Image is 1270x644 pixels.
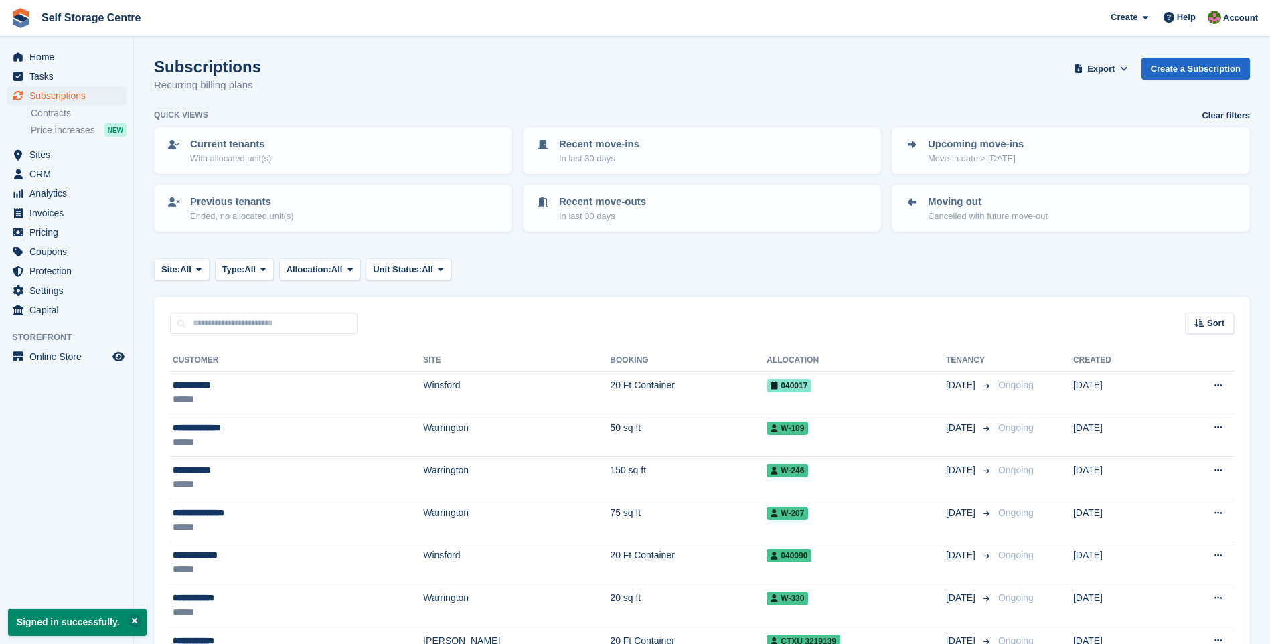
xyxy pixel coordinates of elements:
[29,86,110,105] span: Subscriptions
[928,210,1048,223] p: Cancelled with future move-out
[610,584,767,627] td: 20 sq ft
[29,48,110,66] span: Home
[31,124,95,137] span: Price increases
[7,165,127,183] a: menu
[7,48,127,66] a: menu
[154,258,210,280] button: Site: All
[7,223,127,242] a: menu
[7,242,127,261] a: menu
[423,584,610,627] td: Warrington
[1073,584,1166,627] td: [DATE]
[7,204,127,222] a: menu
[154,58,261,76] h1: Subscriptions
[29,67,110,86] span: Tasks
[154,109,208,121] h6: Quick views
[373,263,422,276] span: Unit Status:
[31,107,127,120] a: Contracts
[946,591,978,605] span: [DATE]
[610,372,767,414] td: 20 Ft Container
[7,184,127,203] a: menu
[12,331,133,344] span: Storefront
[946,350,993,372] th: Tenancy
[7,67,127,86] a: menu
[31,123,127,137] a: Price increases NEW
[1073,350,1166,372] th: Created
[7,301,127,319] a: menu
[29,204,110,222] span: Invoices
[155,129,511,173] a: Current tenants With allocated unit(s)
[180,263,191,276] span: All
[1207,317,1224,330] span: Sort
[1073,457,1166,499] td: [DATE]
[928,194,1048,210] p: Moving out
[423,499,610,542] td: Warrington
[7,347,127,366] a: menu
[893,129,1249,173] a: Upcoming move-ins Move-in date > [DATE]
[610,350,767,372] th: Booking
[946,506,978,520] span: [DATE]
[366,258,451,280] button: Unit Status: All
[161,263,180,276] span: Site:
[524,186,880,230] a: Recent move-outs In last 30 days
[767,422,808,435] span: W-109
[279,258,361,280] button: Allocation: All
[559,210,646,223] p: In last 30 days
[559,152,639,165] p: In last 30 days
[1202,109,1250,123] a: Clear filters
[110,349,127,365] a: Preview store
[998,465,1034,475] span: Ongoing
[170,350,423,372] th: Customer
[893,186,1249,230] a: Moving out Cancelled with future move-out
[36,7,146,29] a: Self Storage Centre
[928,137,1024,152] p: Upcoming move-ins
[190,194,294,210] p: Previous tenants
[767,592,808,605] span: W-330
[1073,499,1166,542] td: [DATE]
[11,8,31,28] img: stora-icon-8386f47178a22dfd0bd8f6a31ec36ba5ce8667c1dd55bd0f319d3a0aa187defe.svg
[222,263,245,276] span: Type:
[7,262,127,280] a: menu
[423,372,610,414] td: Winsford
[423,542,610,584] td: Winsford
[29,165,110,183] span: CRM
[610,542,767,584] td: 20 Ft Container
[287,263,331,276] span: Allocation:
[1177,11,1196,24] span: Help
[29,301,110,319] span: Capital
[946,463,978,477] span: [DATE]
[559,194,646,210] p: Recent move-outs
[154,78,261,93] p: Recurring billing plans
[29,281,110,300] span: Settings
[559,137,639,152] p: Recent move-ins
[610,499,767,542] td: 75 sq ft
[1141,58,1250,80] a: Create a Subscription
[1111,11,1137,24] span: Create
[215,258,274,280] button: Type: All
[29,145,110,164] span: Sites
[423,457,610,499] td: Warrington
[190,152,271,165] p: With allocated unit(s)
[767,464,808,477] span: W-246
[422,263,433,276] span: All
[7,86,127,105] a: menu
[244,263,256,276] span: All
[1072,58,1131,80] button: Export
[29,262,110,280] span: Protection
[1087,62,1115,76] span: Export
[1073,372,1166,414] td: [DATE]
[1073,542,1166,584] td: [DATE]
[8,609,147,636] p: Signed in successfully.
[190,137,271,152] p: Current tenants
[928,152,1024,165] p: Move-in date > [DATE]
[7,145,127,164] a: menu
[998,422,1034,433] span: Ongoing
[104,123,127,137] div: NEW
[767,507,808,520] span: W-207
[29,242,110,261] span: Coupons
[610,457,767,499] td: 150 sq ft
[190,210,294,223] p: Ended, no allocated unit(s)
[998,507,1034,518] span: Ongoing
[7,281,127,300] a: menu
[29,184,110,203] span: Analytics
[29,347,110,366] span: Online Store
